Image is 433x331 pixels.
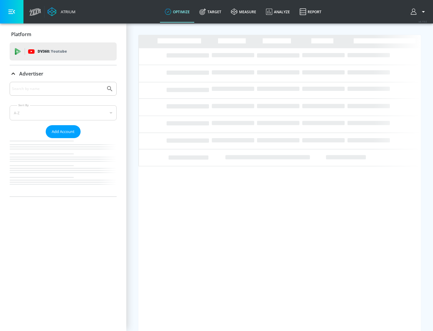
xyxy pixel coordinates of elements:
[38,48,67,55] p: DV360:
[10,138,117,196] nav: list of Advertiser
[52,128,75,135] span: Add Account
[10,65,117,82] div: Advertiser
[58,9,75,14] div: Atrium
[10,82,117,196] div: Advertiser
[226,1,261,23] a: measure
[10,42,117,60] div: DV360: Youtube
[48,7,75,16] a: Atrium
[46,125,81,138] button: Add Account
[160,1,195,23] a: optimize
[261,1,295,23] a: Analyze
[419,20,427,23] span: v 4.19.0
[17,103,30,107] label: Sort By
[295,1,326,23] a: Report
[19,70,43,77] p: Advertiser
[12,85,103,93] input: Search by name
[51,48,67,54] p: Youtube
[11,31,31,38] p: Platform
[10,105,117,120] div: A-Z
[195,1,226,23] a: Target
[10,26,117,43] div: Platform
